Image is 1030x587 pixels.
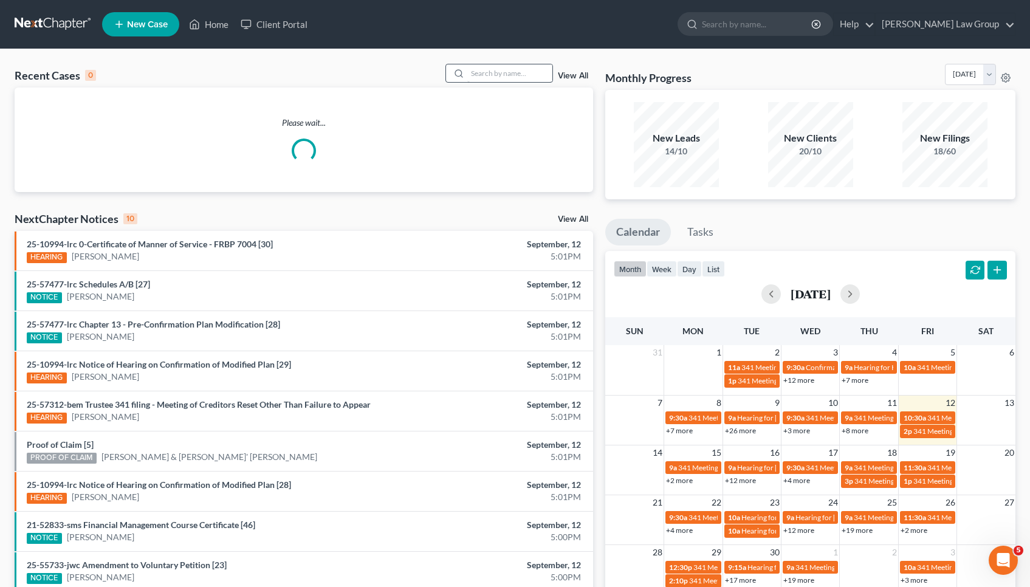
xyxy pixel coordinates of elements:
div: September, 12 [405,559,582,571]
h2: [DATE] [791,287,831,300]
span: 10a [904,563,916,572]
span: Tue [744,326,760,336]
span: 6 [1008,345,1015,360]
div: 10 [123,213,137,224]
span: 30 [769,545,781,560]
span: 28 [651,545,664,560]
a: 25-10994-lrc 0-Certificate of Manner of Service - FRBP 7004 [30] [27,239,273,249]
span: 341 Meeting for [PERSON_NAME] [806,463,915,472]
span: 341 Meeting for [PERSON_NAME] [854,413,963,422]
a: +4 more [666,526,693,535]
div: September, 12 [405,519,582,531]
span: Sat [978,326,994,336]
div: HEARING [27,252,67,263]
div: NOTICE [27,292,62,303]
span: 9:15a [728,563,746,572]
a: [PERSON_NAME] [72,250,139,263]
a: [PERSON_NAME] Law Group [876,13,1015,35]
span: 1p [904,476,912,486]
span: 2 [774,345,781,360]
span: 26 [944,495,956,510]
div: HEARING [27,413,67,424]
span: 9a [845,363,853,372]
div: HEARING [27,372,67,383]
div: 5:01PM [405,331,582,343]
span: 8 [715,396,723,410]
span: 13 [1003,396,1015,410]
div: 18/60 [902,145,987,157]
span: 10a [728,513,740,522]
a: 21-52833-sms Financial Management Course Certificate [46] [27,520,255,530]
span: Confirmation Hearing for [PERSON_NAME] [806,363,945,372]
span: 341 Meeting for [PERSON_NAME] [854,513,963,522]
span: 9a [786,513,794,522]
div: NextChapter Notices [15,211,137,226]
span: 22 [710,495,723,510]
a: +12 more [783,526,814,535]
span: 9a [786,563,794,572]
div: HEARING [27,493,67,504]
span: 4 [1008,545,1015,560]
a: +17 more [725,575,756,585]
a: [PERSON_NAME] [72,491,139,503]
span: 10a [904,363,916,372]
span: Hearing for [PERSON_NAME] [737,463,832,472]
span: 9a [669,463,677,472]
a: Client Portal [235,13,314,35]
div: 5:01PM [405,451,582,463]
span: 19 [944,445,956,460]
span: 9:30a [786,463,805,472]
div: 0 [85,70,96,81]
span: 341 Meeting for [PERSON_NAME] [854,476,964,486]
a: 25-10994-lrc Notice of Hearing on Confirmation of Modified Plan [29] [27,359,291,369]
span: 3 [949,545,956,560]
a: [PERSON_NAME] [67,290,134,303]
div: New Leads [634,131,719,145]
span: 5 [949,345,956,360]
div: September, 12 [405,318,582,331]
span: New Case [127,20,168,29]
span: 31 [651,345,664,360]
input: Search by name... [467,64,552,82]
span: 9a [845,513,853,522]
div: 20/10 [768,145,853,157]
span: 14 [651,445,664,460]
div: 5:00PM [405,571,582,583]
span: 23 [769,495,781,510]
a: +3 more [783,426,810,435]
span: 10:30a [904,413,926,422]
span: 25 [886,495,898,510]
span: 5 [1014,546,1023,555]
span: 341 Meeting for [PERSON_NAME] [738,376,847,385]
a: Proof of Claim [5] [27,439,94,450]
span: 9:30a [786,363,805,372]
div: PROOF OF CLAIM [27,453,97,464]
a: +19 more [783,575,814,585]
span: 341 Meeting for [PERSON_NAME] [678,463,788,472]
div: September, 12 [405,439,582,451]
div: Recent Cases [15,68,96,83]
a: [PERSON_NAME] [67,531,134,543]
span: 11:30a [904,463,926,472]
a: +26 more [725,426,756,435]
a: View All [558,72,588,80]
div: 5:01PM [405,411,582,423]
span: 16 [769,445,781,460]
span: 2p [904,427,912,436]
span: Hearing for [PERSON_NAME] [795,513,890,522]
span: Fri [921,326,934,336]
span: 3p [845,476,853,486]
a: +12 more [725,476,756,485]
div: September, 12 [405,359,582,371]
a: Calendar [605,219,671,245]
span: Sun [626,326,644,336]
span: 1 [715,345,723,360]
span: 11:30a [904,513,926,522]
span: 17 [827,445,839,460]
a: +3 more [901,575,927,585]
span: 341 Meeting for [PERSON_NAME][US_STATE] [693,563,840,572]
div: September, 12 [405,479,582,491]
span: Thu [860,326,878,336]
a: +7 more [666,426,693,435]
span: Hearing for [PERSON_NAME] [737,413,832,422]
